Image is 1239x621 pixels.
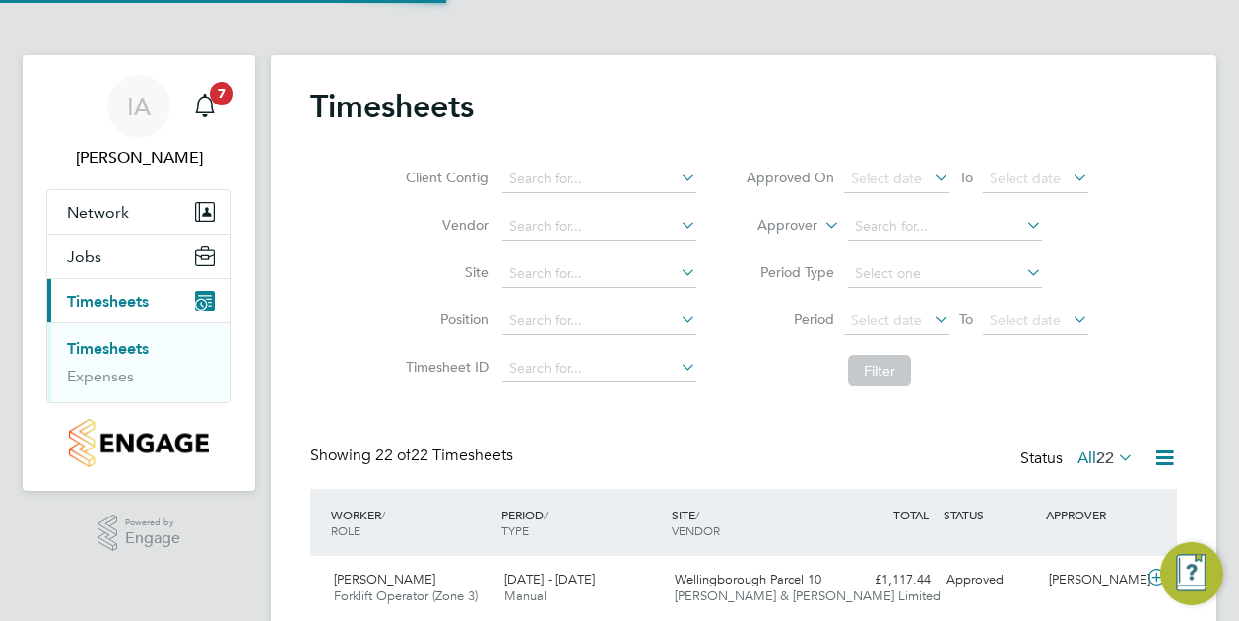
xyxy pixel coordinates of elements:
[125,530,180,547] span: Engage
[1077,448,1134,468] label: All
[746,310,834,328] label: Period
[47,322,230,402] div: Timesheets
[729,216,817,236] label: Approver
[46,75,231,170] a: IA[PERSON_NAME]
[47,235,230,278] button: Jobs
[504,587,547,604] span: Manual
[544,507,548,522] span: /
[848,355,911,386] button: Filter
[496,497,667,548] div: PERIOD
[675,587,941,604] span: [PERSON_NAME] & [PERSON_NAME] Limited
[47,190,230,234] button: Network
[375,446,513,465] span: 22 Timesheets
[667,497,837,548] div: SITE
[502,260,696,288] input: Search for...
[210,82,233,105] span: 7
[127,94,151,119] span: IA
[502,166,696,193] input: Search for...
[1160,542,1223,605] button: Engage Resource Center
[675,571,821,587] span: Wellingborough Parcel 10
[953,165,979,190] span: To
[67,247,101,266] span: Jobs
[504,571,595,587] span: [DATE] - [DATE]
[848,213,1042,241] input: Search for...
[502,355,696,382] input: Search for...
[334,571,435,587] span: [PERSON_NAME]
[67,367,134,385] a: Expenses
[400,263,489,281] label: Site
[46,419,231,467] a: Go to home page
[851,311,922,329] span: Select date
[695,507,699,522] span: /
[990,311,1061,329] span: Select date
[893,507,929,522] span: TOTAL
[672,522,720,538] span: VENDOR
[939,497,1041,532] div: STATUS
[1096,448,1114,468] span: 22
[67,203,129,222] span: Network
[746,169,834,186] label: Approved On
[400,310,489,328] label: Position
[1020,446,1138,473] div: Status
[375,446,411,465] span: 22 of
[326,497,496,548] div: WORKER
[990,170,1061,187] span: Select date
[67,292,149,310] span: Timesheets
[46,146,231,170] span: Iulian Ardeleanu
[334,587,478,604] span: Forklift Operator (Zone 3)
[98,515,181,552] a: Powered byEngage
[953,307,979,332] span: To
[848,260,1042,288] input: Select one
[746,263,834,281] label: Period Type
[23,55,255,491] nav: Main navigation
[185,75,225,138] a: 7
[400,358,489,376] label: Timesheet ID
[1041,497,1143,532] div: APPROVER
[851,170,922,187] span: Select date
[502,213,696,241] input: Search for...
[836,564,939,596] div: £1,117.44
[502,308,696,335] input: Search for...
[381,507,385,522] span: /
[47,279,230,322] button: Timesheets
[310,87,474,126] h2: Timesheets
[67,339,149,358] a: Timesheets
[125,515,180,531] span: Powered by
[400,169,489,186] label: Client Config
[939,564,1041,596] div: Approved
[400,216,489,234] label: Vendor
[331,522,360,538] span: ROLE
[69,419,208,467] img: countryside-properties-logo-retina.png
[1041,564,1143,596] div: [PERSON_NAME]
[310,446,517,466] div: Showing
[501,522,529,538] span: TYPE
